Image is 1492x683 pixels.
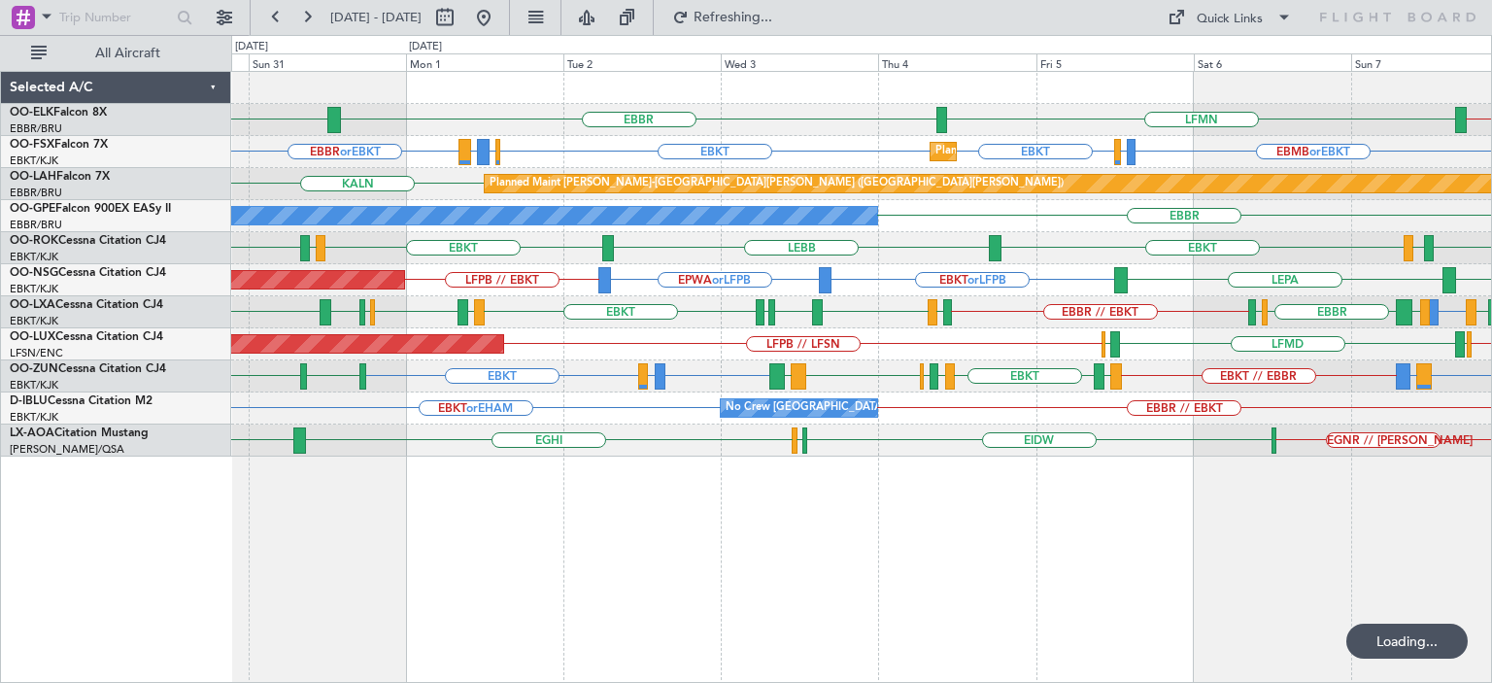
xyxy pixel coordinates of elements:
span: OO-FSX [10,139,54,151]
span: [DATE] - [DATE] [330,9,422,26]
div: [DATE] [409,39,442,55]
a: OO-LAHFalcon 7X [10,171,110,183]
span: OO-ELK [10,107,53,119]
span: Refreshing... [693,11,774,24]
a: LX-AOACitation Mustang [10,427,149,439]
div: Fri 5 [1036,53,1194,71]
button: All Aircraft [21,38,211,69]
span: OO-ROK [10,235,58,247]
span: D-IBLU [10,395,48,407]
div: Planned Maint [PERSON_NAME]-[GEOGRAPHIC_DATA][PERSON_NAME] ([GEOGRAPHIC_DATA][PERSON_NAME]) [490,169,1064,198]
div: Quick Links [1197,10,1263,29]
div: Sat 6 [1194,53,1351,71]
div: Planned Maint Kortrijk-[GEOGRAPHIC_DATA] [935,137,1162,166]
a: OO-ROKCessna Citation CJ4 [10,235,166,247]
a: EBBR/BRU [10,121,62,136]
a: EBKT/KJK [10,154,58,168]
a: EBBR/BRU [10,218,62,232]
div: Thu 4 [878,53,1035,71]
a: EBKT/KJK [10,250,58,264]
button: Refreshing... [663,2,780,33]
span: OO-LAH [10,171,56,183]
a: EBKT/KJK [10,378,58,393]
div: Mon 1 [406,53,563,71]
input: Trip Number [59,3,171,32]
div: No Crew [GEOGRAPHIC_DATA] ([GEOGRAPHIC_DATA] National) [726,393,1051,423]
a: OO-LUXCessna Citation CJ4 [10,331,163,343]
div: Wed 3 [721,53,878,71]
a: OO-GPEFalcon 900EX EASy II [10,203,171,215]
a: EBKT/KJK [10,410,58,425]
a: OO-NSGCessna Citation CJ4 [10,267,166,279]
div: Loading... [1346,624,1468,659]
a: OO-LXACessna Citation CJ4 [10,299,163,311]
div: Tue 2 [563,53,721,71]
button: Quick Links [1158,2,1302,33]
span: OO-LXA [10,299,55,311]
a: OO-FSXFalcon 7X [10,139,108,151]
a: EBKT/KJK [10,282,58,296]
span: All Aircraft [51,47,205,60]
span: OO-LUX [10,331,55,343]
div: [DATE] [235,39,268,55]
span: OO-NSG [10,267,58,279]
span: LX-AOA [10,427,54,439]
div: Sun 31 [249,53,406,71]
a: D-IBLUCessna Citation M2 [10,395,153,407]
span: OO-ZUN [10,363,58,375]
span: OO-GPE [10,203,55,215]
a: OO-ELKFalcon 8X [10,107,107,119]
a: EBBR/BRU [10,186,62,200]
a: OO-ZUNCessna Citation CJ4 [10,363,166,375]
a: EBKT/KJK [10,314,58,328]
a: [PERSON_NAME]/QSA [10,442,124,457]
a: LFSN/ENC [10,346,63,360]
